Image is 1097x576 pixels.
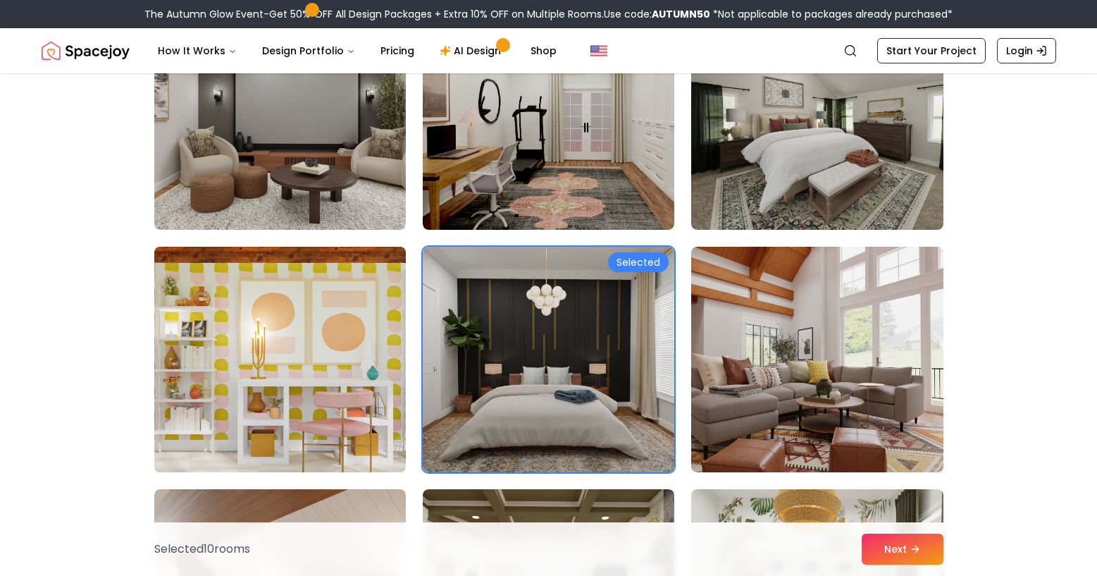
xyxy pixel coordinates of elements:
[862,534,943,565] button: Next
[519,37,568,65] a: Shop
[148,241,412,478] img: Room room-70
[147,37,568,65] nav: Main
[590,42,607,59] img: United States
[691,4,943,230] img: Room room-69
[154,4,406,230] img: Room room-67
[154,541,250,558] p: Selected 10 room s
[42,37,130,65] a: Spacejoy
[144,7,953,21] div: The Autumn Glow Event-Get 50% OFF All Design Packages + Extra 10% OFF on Multiple Rooms.
[691,247,943,472] img: Room room-72
[604,7,710,21] span: Use code:
[652,7,710,21] b: AUTUMN50
[147,37,248,65] button: How It Works
[877,38,986,63] a: Start Your Project
[428,37,516,65] a: AI Design
[997,38,1056,63] a: Login
[42,37,130,65] img: Spacejoy Logo
[369,37,426,65] a: Pricing
[423,247,674,472] img: Room room-71
[423,4,674,230] img: Room room-68
[42,28,1056,73] nav: Global
[608,252,669,272] div: Selected
[251,37,366,65] button: Design Portfolio
[710,7,953,21] span: *Not applicable to packages already purchased*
